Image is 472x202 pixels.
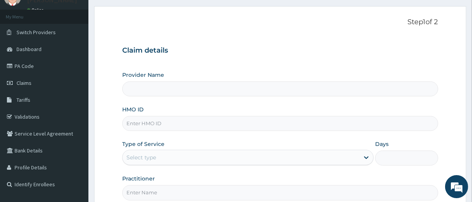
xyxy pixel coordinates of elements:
div: Select type [126,154,156,161]
input: Enter HMO ID [122,116,438,131]
label: Practitioner [122,175,155,182]
span: Switch Providers [17,29,56,36]
label: Type of Service [122,140,165,148]
label: Days [375,140,389,148]
a: Online [27,7,45,13]
span: Claims [17,79,32,86]
span: Tariffs [17,96,30,103]
span: Dashboard [17,46,42,53]
label: Provider Name [122,71,164,79]
p: Step 1 of 2 [122,18,438,26]
h3: Claim details [122,46,438,55]
label: HMO ID [122,106,144,113]
input: Enter Name [122,185,438,200]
